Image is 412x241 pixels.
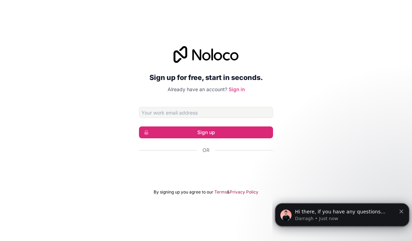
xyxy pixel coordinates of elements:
iframe: Schaltfläche „Über Google anmelden“ [135,161,277,177]
span: By signing up you agree to our [154,189,213,195]
h2: Sign up for free, start in seconds. [139,71,273,84]
div: Über Google anmelden. Wird in neuem Tab geöffnet. [139,161,273,177]
span: Already have an account? [168,86,227,92]
a: Terms [214,189,227,195]
a: Sign in [229,86,245,92]
iframe: Intercom notifications message [272,189,412,238]
button: Sign up [139,126,273,138]
a: Privacy Policy [230,189,258,195]
span: & [227,189,230,195]
input: Email address [139,107,273,118]
span: Or [203,147,209,154]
